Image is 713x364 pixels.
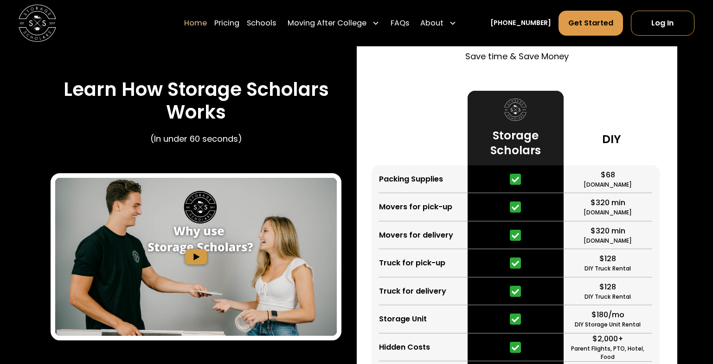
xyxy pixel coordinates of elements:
[559,11,623,36] a: Get Started
[602,132,621,146] h3: DIY
[379,257,445,269] div: Truck for pick-up
[584,181,632,189] div: [DOMAIN_NAME]
[585,293,631,301] div: DIY Truck Rental
[601,169,615,181] div: $68
[150,132,242,145] p: (In under 60 seconds)
[584,208,632,217] div: [DOMAIN_NAME]
[592,333,623,345] div: $2,000+
[284,10,383,36] div: Moving After College
[475,128,556,157] h3: Storage Scholars
[631,11,694,36] a: Log In
[584,237,632,245] div: [DOMAIN_NAME]
[55,178,337,336] img: Storage Scholars - How it Works video.
[288,18,366,29] div: Moving After College
[379,342,430,353] div: Hidden Costs
[417,10,460,36] div: About
[420,18,443,29] div: About
[247,10,276,36] a: Schools
[599,282,616,293] div: $128
[490,19,551,28] a: [PHONE_NUMBER]
[575,320,641,329] div: DIY Storage Unit Rental
[214,10,239,36] a: Pricing
[504,99,527,121] img: Storage Scholars logo.
[379,201,452,213] div: Movers for pick-up
[55,178,337,336] a: open lightbox
[184,10,207,36] a: Home
[391,10,409,36] a: FAQs
[379,314,427,325] div: Storage Unit
[379,230,453,241] div: Movers for delivery
[379,174,443,185] div: Packing Supplies
[599,253,616,264] div: $128
[591,226,625,237] div: $320 min
[465,50,569,63] p: Save time & Save Money
[564,345,652,361] div: Parent Flights, PTO, Hotel, Food
[379,286,446,297] div: Truck for delivery
[591,197,625,208] div: $320 min
[585,264,631,273] div: DIY Truck Rental
[51,78,341,123] h3: Learn How Storage Scholars Works
[19,5,56,42] img: Storage Scholars main logo
[591,309,624,320] div: $180/mo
